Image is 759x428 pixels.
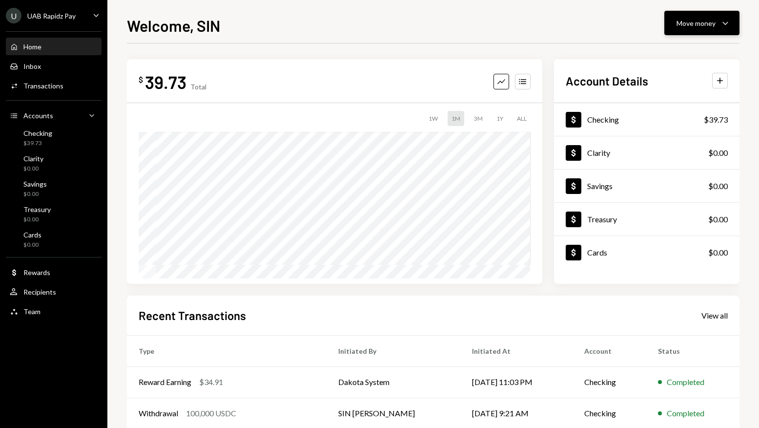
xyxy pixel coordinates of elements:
div: Inbox [23,62,41,70]
th: Type [127,335,327,366]
div: Transactions [23,82,63,90]
a: Checking$39.73 [6,126,102,150]
td: Dakota System [327,366,460,398]
div: $0.00 [23,165,43,173]
div: $0.00 [23,241,41,249]
a: Treasury$0.00 [6,202,102,226]
div: Recipients [23,288,56,296]
div: Withdrawal [139,407,178,419]
div: $34.91 [199,376,223,388]
th: Initiated At [460,335,573,366]
div: Treasury [587,214,617,224]
a: Accounts [6,107,102,124]
div: Clarity [587,148,610,157]
div: $0.00 [708,147,728,159]
div: View all [701,311,728,321]
div: Team [23,307,41,316]
div: Completed [667,407,704,419]
a: Treasury$0.00 [554,203,739,235]
a: Home [6,38,102,55]
div: Total [190,83,206,91]
div: Rewards [23,268,50,277]
div: $0.00 [708,247,728,258]
div: Savings [23,180,47,188]
div: Cards [23,231,41,239]
a: Recipients [6,283,102,300]
button: Move money [664,11,739,35]
div: $0.00 [23,190,47,198]
a: Clarity$0.00 [554,136,739,169]
div: $0.00 [708,214,728,225]
div: 3M [470,111,487,126]
a: Savings$0.00 [6,177,102,200]
div: ALL [513,111,531,126]
a: Team [6,302,102,320]
div: Treasury [23,205,51,214]
div: 1Y [492,111,507,126]
div: Savings [587,181,613,191]
div: Checking [587,115,619,124]
th: Initiated By [327,335,460,366]
div: Checking [23,129,52,137]
th: Account [573,335,646,366]
div: $0.00 [23,215,51,224]
div: Accounts [23,111,53,120]
div: $ [139,75,143,85]
div: 100,000 USDC [186,407,236,419]
div: Cards [587,248,607,257]
h2: Account Details [566,73,648,89]
div: UAB Rapidz Pay [27,12,76,20]
a: Transactions [6,77,102,94]
h1: Welcome, SIN [127,16,220,35]
div: U [6,8,21,23]
div: $39.73 [704,114,728,126]
div: Clarity [23,154,43,163]
h2: Recent Transactions [139,307,246,323]
div: Home [23,43,41,51]
div: $0.00 [708,180,728,192]
a: Cards$0.00 [554,236,739,269]
div: Completed [667,376,704,388]
a: View all [701,310,728,321]
a: Clarity$0.00 [6,151,102,175]
td: Checking [573,366,646,398]
div: Reward Earning [139,376,191,388]
div: 1M [448,111,464,126]
a: Cards$0.00 [6,228,102,251]
div: Move money [677,18,716,28]
a: Rewards [6,263,102,281]
td: [DATE] 11:03 PM [460,366,573,398]
div: 39.73 [145,71,186,93]
div: 1W [425,111,442,126]
a: Checking$39.73 [554,103,739,136]
th: Status [646,335,739,366]
div: $39.73 [23,139,52,148]
a: Inbox [6,57,102,75]
a: Savings$0.00 [554,170,739,202]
